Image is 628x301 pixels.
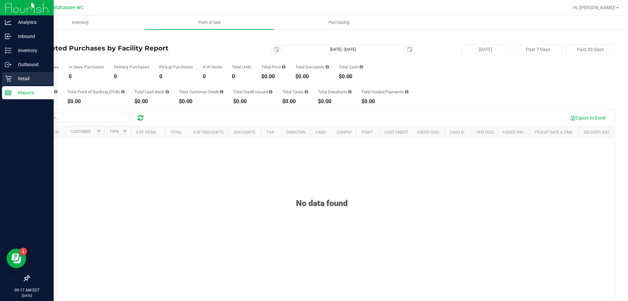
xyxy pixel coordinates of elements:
[282,90,308,94] div: Total Taxes
[7,249,26,268] iframe: Resource center
[5,61,11,68] inline-svg: Outbound
[535,130,572,135] a: Pickup Date & Time
[29,182,615,208] div: No data found
[269,90,272,94] i: Sum of all account credit issued for all refunds from returned purchases in the date range.
[461,45,510,54] button: [DATE]
[11,61,51,68] p: Outbound
[234,130,255,135] a: Discounts
[450,130,471,135] a: Cash Back
[3,287,51,293] p: 09:17 AM EDT
[16,16,145,29] a: Inventory
[34,113,132,123] input: Search...
[114,65,149,69] div: Delivery Purchases
[11,32,51,40] p: Inbound
[274,16,403,29] a: Purchasing
[502,130,534,135] a: Voided Payment
[11,47,51,54] p: Inventory
[573,5,616,10] span: Hi, [PERSON_NAME]!
[134,99,169,104] div: $0.00
[134,90,169,94] div: Total Cash Back
[295,65,329,69] div: Total Discounts
[337,130,352,135] a: CanPay
[339,74,363,79] div: $0.00
[19,248,27,255] iframe: Resource center unread badge
[69,74,104,79] div: 0
[384,130,408,135] a: Cust Credit
[203,65,222,69] div: # of Items
[11,18,51,26] p: Analytics
[272,45,281,54] span: select
[94,126,104,138] a: Filter
[145,16,274,29] a: Point of Sale
[267,130,274,135] a: Tax
[232,74,252,79] div: 0
[5,19,11,26] inline-svg: Analytics
[359,65,363,69] i: Sum of the successful, non-voided cash payment transactions for all purchases in the date range. ...
[233,90,272,94] div: Total Credit Issued
[405,90,409,94] i: Sum of all voided payment transaction amounts, excluding tips and transaction fees, for all purch...
[50,5,84,10] span: Tallahassee WC
[3,293,51,298] p: [DATE]
[121,90,125,94] i: Sum of the successful, non-voided point-of-banking payment transactions, both via payment termina...
[316,130,326,135] a: Cash
[282,99,308,104] div: $0.00
[29,45,224,52] h4: Completed Purchases by Facility Report
[5,75,11,82] inline-svg: Retail
[286,130,305,135] a: Donation
[318,90,352,94] div: Total Donations
[179,99,223,104] div: $0.00
[566,45,615,54] button: Past 30 Days
[120,126,131,138] a: Filter
[261,65,286,69] div: Total Price
[110,129,119,134] a: Type
[166,90,169,94] i: Sum of the cash-back amounts from rounded-up electronic payments for all purchases in the date ra...
[348,90,352,94] i: Sum of all round-up-to-next-dollar total price adjustments for all purchases in the date range.
[295,74,329,79] div: $0.00
[320,20,358,26] span: Purchasing
[233,99,272,104] div: $0.00
[67,90,125,94] div: Total Point of Banking (POB)
[189,20,230,26] span: Point of Sale
[339,65,363,69] div: Total Cash
[5,33,11,40] inline-svg: Inbound
[159,65,193,69] div: Pickup Purchases
[361,99,409,104] div: $0.00
[476,130,494,135] a: Txn Fees
[159,74,193,79] div: 0
[361,90,409,94] div: Total Voided Payments
[282,65,286,69] i: Sum of the total prices of all purchases in the date range.
[179,90,223,94] div: Total Customer Credit
[261,74,286,79] div: $0.00
[70,129,91,134] a: Customer
[54,90,58,94] i: Sum of the successful, non-voided CanPay payment transactions for all purchases in the date range.
[325,65,329,69] i: Sum of the discount values applied to the all purchases in the date range.
[417,130,444,135] a: Credit Issued
[405,45,414,54] span: select
[318,99,352,104] div: $0.00
[5,47,11,54] inline-svg: Inventory
[170,130,182,135] a: Total
[584,130,612,135] a: Delivery Date
[63,20,97,26] span: Inventory
[220,90,223,94] i: Sum of the successful, non-voided payments using account credit for all purchases in the date range.
[566,112,610,123] button: Export to Excel
[69,65,104,69] div: In Store Purchases
[114,74,149,79] div: 0
[361,130,408,135] a: Point of Banking (POB)
[232,65,252,69] div: Total Units
[305,90,308,94] i: Sum of the total taxes for all purchases in the date range.
[193,130,223,135] a: # of Discounts
[11,89,51,97] p: Reports
[67,99,125,104] div: $0.00
[11,75,51,83] p: Retail
[514,45,563,54] button: Past 7 Days
[203,74,222,79] div: 0
[5,89,11,96] inline-svg: Reports
[136,130,156,135] a: # of Items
